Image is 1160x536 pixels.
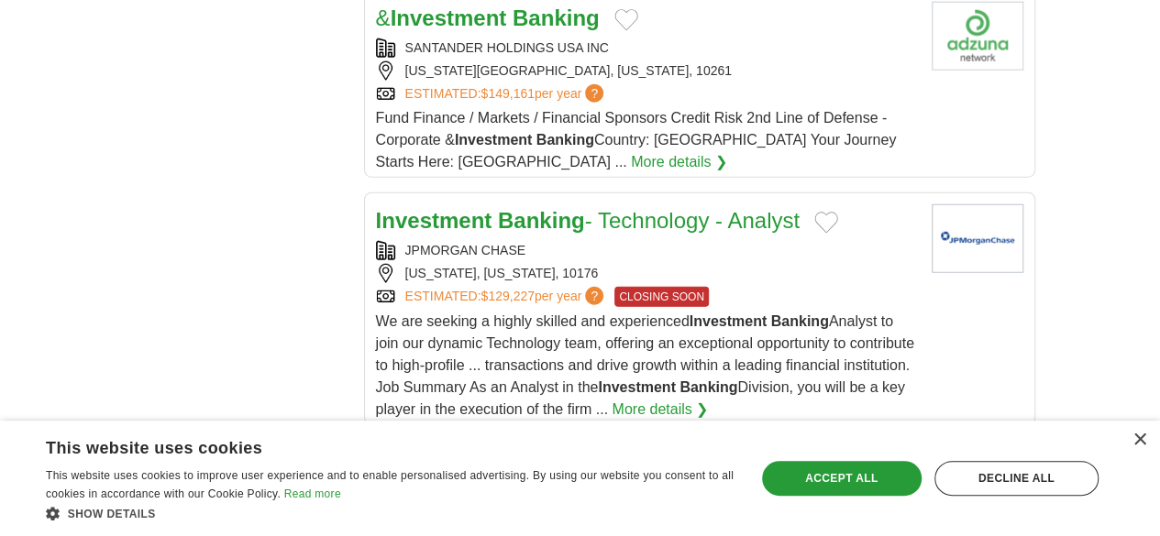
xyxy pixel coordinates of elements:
a: &Investment Banking [376,5,600,30]
div: [US_STATE][GEOGRAPHIC_DATA], [US_STATE], 10261 [376,61,917,81]
strong: Investment [391,5,507,30]
span: Fund Finance / Markets / Financial Sponsors Credit Risk 2nd Line of Defense - Corporate & Country... [376,110,897,170]
a: More details ❯ [612,399,708,421]
button: Add to favorite jobs [814,212,838,234]
div: SANTANDER HOLDINGS USA INC [376,38,917,58]
a: JPMORGAN CHASE [405,243,525,257]
strong: Banking [771,313,829,329]
span: Show details [68,508,156,520]
strong: Banking [536,132,594,148]
span: $129,227 [481,289,534,303]
div: This website uses cookies [46,432,689,459]
div: Show details [46,504,735,522]
div: Accept all [762,461,922,496]
a: Read more, opens a new window [284,487,341,500]
strong: Investment [690,313,767,329]
a: More details ❯ [631,151,727,173]
span: CLOSING SOON [614,287,709,307]
a: Investment Banking- Technology - Analyst [376,208,800,233]
strong: Investment [598,379,675,395]
div: Close [1132,433,1146,447]
strong: Banking [679,379,737,395]
div: Decline all [934,461,1099,496]
span: We are seeking a highly skilled and experienced Analyst to join our dynamic Technology team, offe... [376,313,914,417]
span: This website uses cookies to improve user experience and to enable personalised advertising. By u... [46,469,734,500]
span: ? [585,287,603,305]
strong: Banking [498,208,585,233]
img: JPMorgan Chase logo [932,204,1023,273]
div: [US_STATE], [US_STATE], 10176 [376,264,917,283]
strong: Investment [455,132,532,148]
button: Add to favorite jobs [614,9,638,31]
a: ESTIMATED:$149,161per year? [405,84,608,104]
a: ESTIMATED:$129,227per year? [405,287,608,307]
strong: Investment [376,208,492,233]
span: ? [585,84,603,103]
span: $149,161 [481,86,534,101]
img: Company logo [932,2,1023,71]
strong: Banking [513,5,600,30]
